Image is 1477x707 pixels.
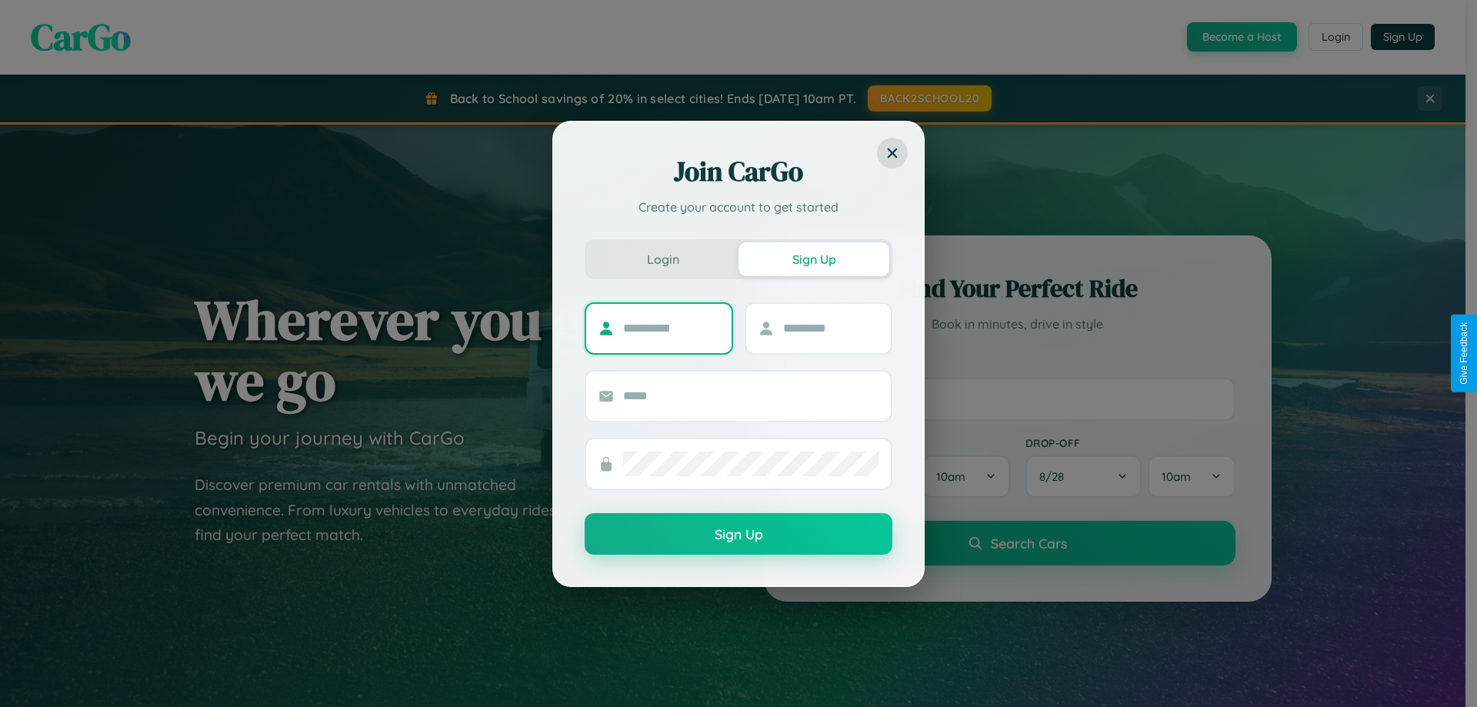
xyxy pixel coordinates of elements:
[738,242,889,276] button: Sign Up
[585,153,892,190] h2: Join CarGo
[588,242,738,276] button: Login
[585,198,892,216] p: Create your account to get started
[1459,322,1469,385] div: Give Feedback
[585,513,892,555] button: Sign Up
